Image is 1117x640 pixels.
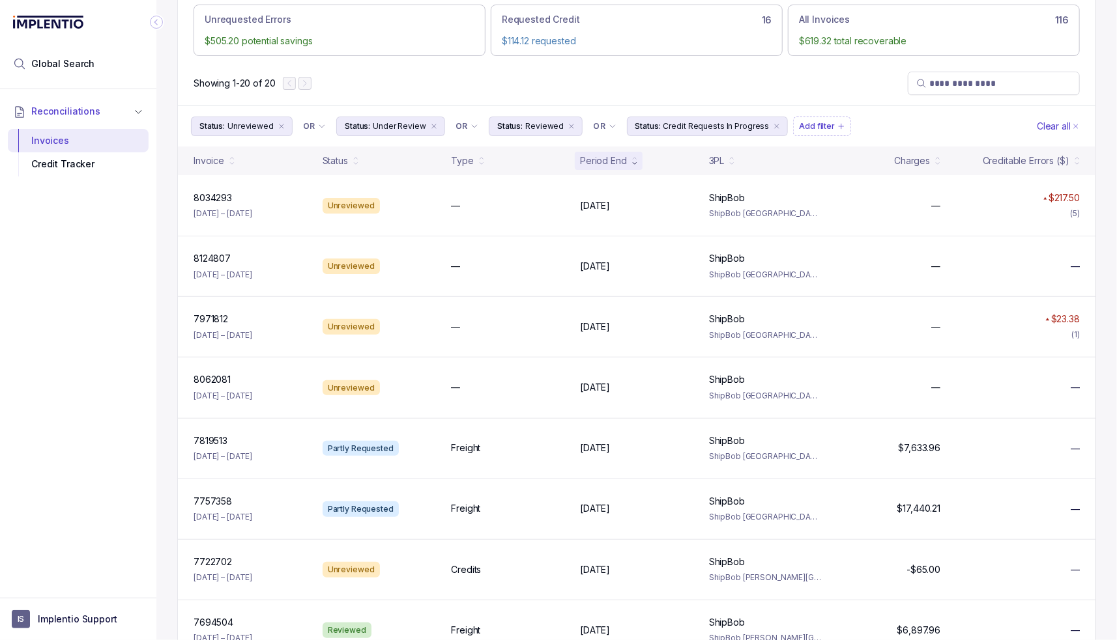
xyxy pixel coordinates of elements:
p: — [451,320,460,333]
p: [DATE] – [DATE] [194,268,252,281]
div: Invoice [194,154,224,167]
button: Filter Chip Connector undefined [450,117,484,135]
p: ShipBob [709,373,745,386]
div: Charges [894,154,930,167]
button: Filter Chip Connector undefined [588,117,621,135]
div: Unreviewed [323,562,380,577]
div: Period End [580,154,627,167]
p: [DATE] – [DATE] [194,571,252,584]
p: 7819513 [194,434,227,447]
button: User initialsImplentio Support [12,610,145,628]
div: Unreviewed [323,198,380,214]
p: Showing 1-20 of 20 [194,77,275,90]
p: Credits [451,563,481,576]
div: Creditable Errors ($) [983,154,1069,167]
p: Reviewed [525,120,564,133]
div: Reconciliations [8,126,149,179]
div: 3PL [709,154,725,167]
p: 7757358 [194,495,232,508]
h6: 16 [762,15,772,25]
p: ShipBob [PERSON_NAME][GEOGRAPHIC_DATA] [709,571,822,584]
div: (5) [1070,207,1080,220]
p: ShipBob [709,616,745,629]
div: Unreviewed [323,380,380,396]
button: Filter Chip Unreviewed [191,117,293,136]
p: 7971812 [194,313,228,326]
ul: Action Tab Group [194,5,1080,56]
p: [DATE] – [DATE] [194,207,252,220]
p: Credit Requests In Progress [663,120,770,133]
p: — [931,260,940,273]
span: — [1071,624,1080,637]
button: Reconciliations [8,97,149,126]
p: [DATE] [580,320,610,333]
p: Status: [497,120,523,133]
div: remove content [772,121,782,132]
p: OR [593,121,605,132]
p: [DATE] – [DATE] [194,450,252,463]
p: Implentio Support [38,613,117,626]
span: — [1071,260,1080,273]
p: $23.38 [1051,313,1080,326]
p: Freight [451,441,480,454]
img: red pointer upwards [1043,197,1047,200]
p: ShipBob [709,313,745,326]
p: ShipBob [709,495,745,508]
p: $114.12 requested [502,35,772,48]
p: ShipBob [709,555,745,568]
h6: 116 [1055,15,1069,25]
p: $17,440.21 [897,502,941,515]
button: Filter Chip Connector undefined [298,117,331,135]
p: [DATE] – [DATE] [194,510,252,523]
p: Status: [199,120,225,133]
div: Reviewed [323,622,371,638]
p: 8124807 [194,252,231,265]
p: ShipBob [GEOGRAPHIC_DATA][PERSON_NAME] [709,389,822,402]
div: Credit Tracker [18,152,138,176]
li: Filter Chip Connector undefined [303,121,326,132]
p: [DATE] [580,441,610,454]
div: Remaining page entries [194,77,275,90]
p: ShipBob [GEOGRAPHIC_DATA][PERSON_NAME] [709,510,822,523]
p: ShipBob [GEOGRAPHIC_DATA][PERSON_NAME] [709,329,822,342]
span: Global Search [31,57,94,70]
button: Clear Filters [1034,117,1082,136]
p: — [931,199,940,212]
p: 8062081 [194,373,231,386]
p: -$65.00 [907,563,940,576]
p: [DATE] – [DATE] [194,389,252,402]
p: $619.32 total recoverable [799,35,1069,48]
p: [DATE] [580,381,610,394]
span: User initials [12,610,30,628]
p: — [931,381,940,394]
img: red pointer upwards [1045,318,1049,321]
p: Unrequested Errors [205,13,291,26]
p: Status: [345,120,370,133]
p: All Invoices [799,13,850,26]
p: — [451,381,460,394]
p: Freight [451,502,480,515]
button: Filter Chip Reviewed [489,117,583,136]
button: Filter Chip Add filter [793,117,851,136]
button: Filter Chip Credit Requests In Progress [627,117,789,136]
span: — [1071,503,1080,516]
p: Status: [635,120,661,133]
p: ShipBob [709,252,745,265]
p: [DATE] [580,199,610,212]
li: Filter Chip Connector undefined [593,121,616,132]
div: remove content [276,121,287,132]
div: Invoices [18,129,138,152]
div: Collapse Icon [149,14,164,30]
button: Filter Chip Under Review [336,117,445,136]
p: 8034293 [194,191,232,204]
p: ShipBob [GEOGRAPHIC_DATA][PERSON_NAME] [709,207,822,220]
div: Unreviewed [323,319,380,335]
p: $7,633.96 [899,441,941,454]
p: 7694504 [194,616,233,629]
li: Filter Chip Connector undefined [456,121,478,132]
p: — [451,199,460,212]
